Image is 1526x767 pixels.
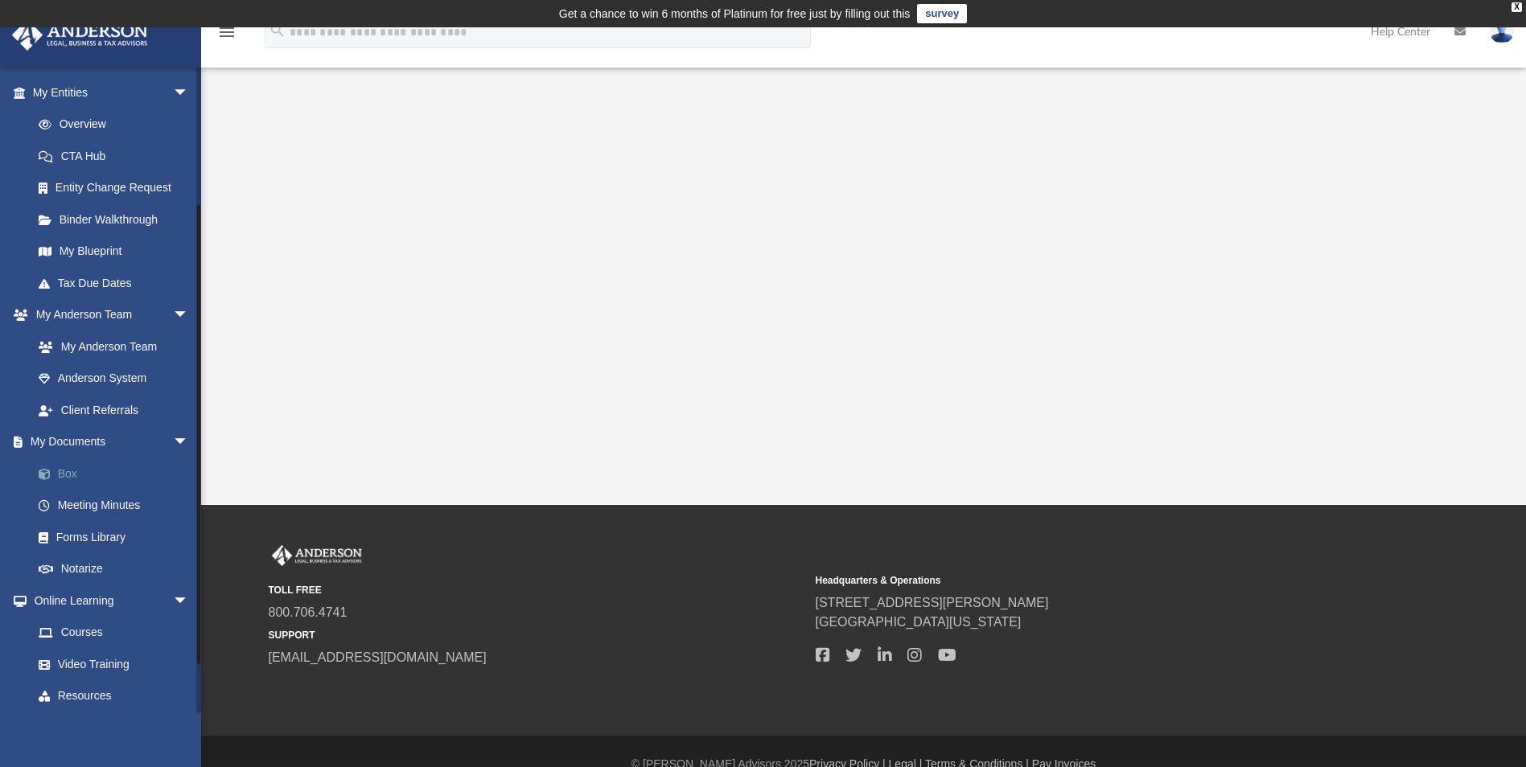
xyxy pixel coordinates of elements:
a: Billingarrow_drop_down [11,712,213,744]
a: Overview [23,109,213,141]
a: Client Referrals [23,394,205,426]
a: Binder Walkthrough [23,203,213,236]
small: Headquarters & Operations [816,573,1351,588]
small: SUPPORT [269,628,804,642]
a: My Anderson Teamarrow_drop_down [11,299,205,331]
i: search [269,22,286,39]
a: My Blueprint [23,236,205,268]
a: Forms Library [23,521,205,553]
span: arrow_drop_down [173,584,205,617]
a: Courses [23,617,205,649]
i: menu [217,23,237,42]
a: 800.706.4741 [269,605,348,619]
a: Video Training [23,648,197,680]
a: Entity Change Request [23,172,213,204]
a: Online Learningarrow_drop_down [11,584,205,617]
span: arrow_drop_down [173,712,205,744]
div: close [1512,2,1522,12]
a: survey [917,4,967,23]
a: [STREET_ADDRESS][PERSON_NAME] [816,596,1049,609]
img: User Pic [1490,20,1514,43]
a: My Documentsarrow_drop_down [11,426,213,458]
span: arrow_drop_down [173,426,205,459]
a: CTA Hub [23,140,213,172]
a: Anderson System [23,363,205,395]
a: Meeting Minutes [23,490,213,522]
img: Anderson Advisors Platinum Portal [7,19,153,51]
a: [EMAIL_ADDRESS][DOMAIN_NAME] [269,650,487,664]
a: My Entitiesarrow_drop_down [11,76,213,109]
a: menu [217,31,237,42]
small: TOLL FREE [269,583,804,597]
div: Get a chance to win 6 months of Platinum for free just by filling out this [559,4,911,23]
a: Notarize [23,553,213,585]
span: arrow_drop_down [173,76,205,109]
a: Box [23,457,213,490]
img: Anderson Advisors Platinum Portal [269,545,365,566]
span: arrow_drop_down [173,299,205,332]
a: [GEOGRAPHIC_DATA][US_STATE] [816,615,1022,629]
a: Tax Due Dates [23,267,213,299]
a: Resources [23,680,205,712]
a: My Anderson Team [23,330,197,363]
